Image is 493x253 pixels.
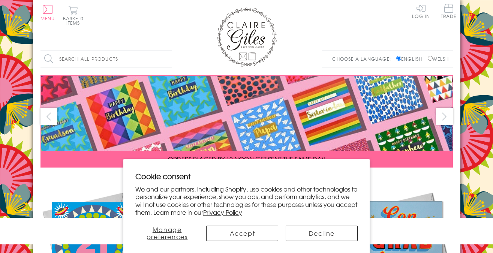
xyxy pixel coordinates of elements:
[40,5,55,21] button: Menu
[441,4,457,20] a: Trade
[135,226,199,241] button: Manage preferences
[168,154,325,163] span: ORDERS PLACED BY 12 NOON GET SENT THE SAME DAY
[428,56,433,61] input: Welsh
[217,7,277,67] img: Claire Giles Greetings Cards
[40,51,172,67] input: Search all products
[396,56,401,61] input: English
[135,185,358,216] p: We and our partners, including Shopify, use cookies and other technologies to personalize your ex...
[40,15,55,22] span: Menu
[441,4,457,18] span: Trade
[412,4,430,18] a: Log In
[396,55,426,62] label: English
[63,6,84,25] button: Basket0 items
[40,173,453,185] div: Carousel Pagination
[203,208,242,217] a: Privacy Policy
[332,55,395,62] p: Choose a language:
[206,226,278,241] button: Accept
[66,15,84,26] span: 0 items
[147,225,188,241] span: Manage preferences
[286,226,358,241] button: Decline
[428,55,449,62] label: Welsh
[164,51,172,67] input: Search
[40,108,57,125] button: prev
[135,171,358,181] h2: Cookie consent
[436,108,453,125] button: next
